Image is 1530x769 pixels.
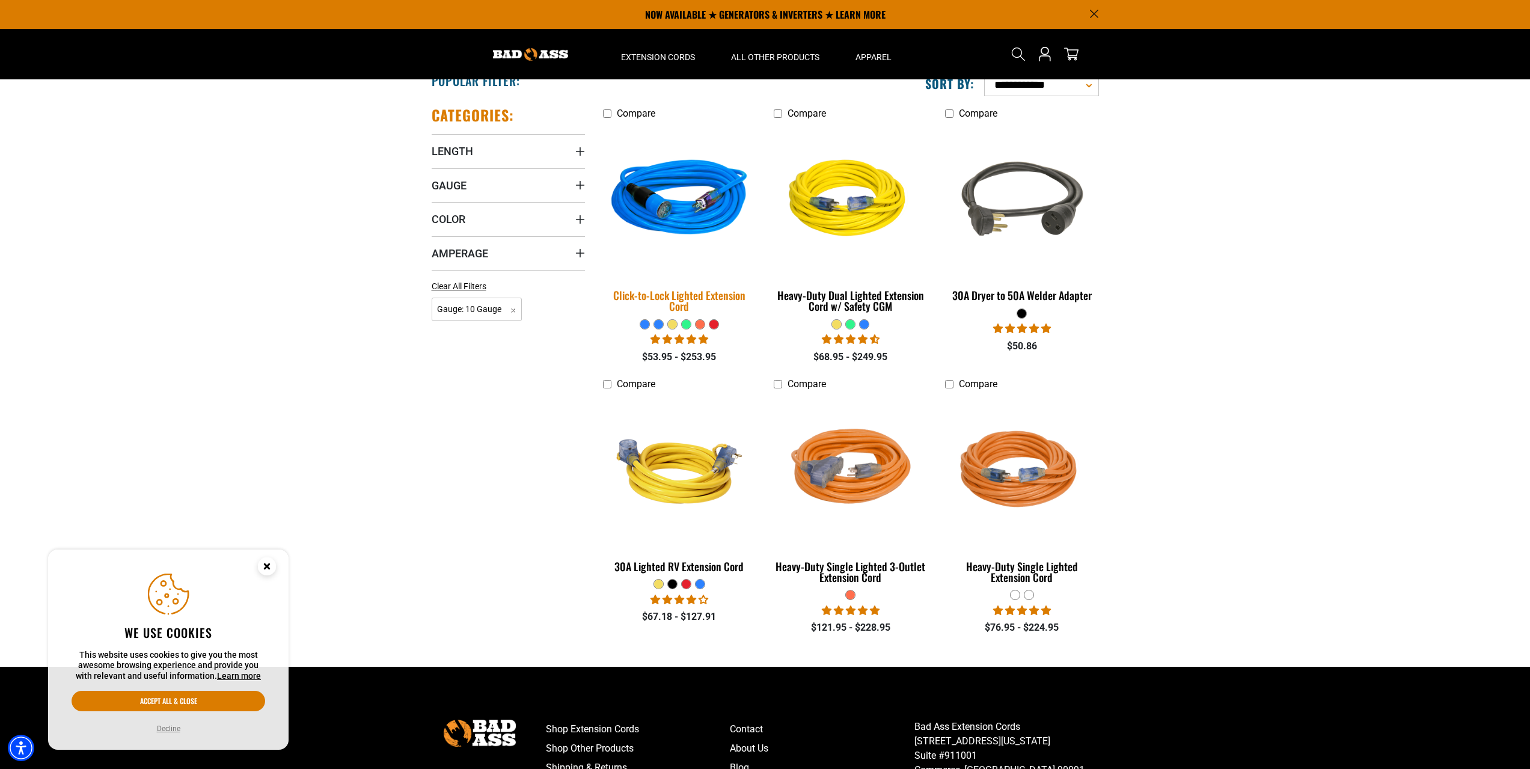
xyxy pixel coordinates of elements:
[788,108,826,119] span: Compare
[925,76,975,91] label: Sort by:
[217,671,261,681] a: This website uses cookies to give you the most awesome browsing experience and provide you with r...
[432,144,473,158] span: Length
[1035,29,1054,79] a: Open this option
[650,334,708,345] span: 4.87 stars
[621,52,695,63] span: Extension Cords
[837,29,910,79] summary: Apparel
[444,720,516,747] img: Bad Ass Extension Cords
[432,134,585,168] summary: Length
[775,131,926,269] img: yellow
[730,739,914,758] a: About Us
[730,720,914,739] a: Contact
[959,108,997,119] span: Compare
[432,106,515,124] h2: Categories:
[432,236,585,270] summary: Amperage
[493,48,568,61] img: Bad Ass Extension Cords
[775,402,926,540] img: orange
[604,402,755,540] img: yellow
[603,350,756,364] div: $53.95 - $253.95
[432,303,522,314] a: Gauge: 10 Gauge
[650,594,708,605] span: 4.11 stars
[774,350,927,364] div: $68.95 - $249.95
[546,720,730,739] a: Shop Extension Cords
[822,334,880,345] span: 4.64 stars
[72,691,265,711] button: Accept all & close
[8,735,34,761] div: Accessibility Menu
[432,280,491,293] a: Clear All Filters
[945,620,1098,635] div: $76.95 - $224.95
[245,550,289,587] button: Close this option
[603,125,756,319] a: blue Click-to-Lock Lighted Extension Cord
[603,610,756,624] div: $67.18 - $127.91
[946,402,1098,540] img: orange
[617,378,655,390] span: Compare
[774,290,927,311] div: Heavy-Duty Dual Lighted Extension Cord w/ Safety CGM
[822,605,880,616] span: 5.00 stars
[432,73,520,88] h2: Popular Filter:
[603,396,756,579] a: yellow 30A Lighted RV Extension Cord
[432,202,585,236] summary: Color
[432,179,467,192] span: Gauge
[432,168,585,202] summary: Gauge
[595,123,763,277] img: blue
[945,290,1098,301] div: 30A Dryer to 50A Welder Adapter
[774,396,927,590] a: orange Heavy-Duty Single Lighted 3-Outlet Extension Cord
[774,125,927,319] a: yellow Heavy-Duty Dual Lighted Extension Cord w/ Safety CGM
[432,281,486,291] span: Clear All Filters
[731,52,819,63] span: All Other Products
[993,605,1051,616] span: 5.00 stars
[774,561,927,583] div: Heavy-Duty Single Lighted 3-Outlet Extension Cord
[72,650,265,682] p: This website uses cookies to give you the most awesome browsing experience and provide you with r...
[617,108,655,119] span: Compare
[48,550,289,750] aside: Cookie Consent
[1009,44,1028,64] summary: Search
[945,561,1098,583] div: Heavy-Duty Single Lighted Extension Cord
[945,125,1098,308] a: black 30A Dryer to 50A Welder Adapter
[72,625,265,640] h2: We use cookies
[855,52,892,63] span: Apparel
[1062,47,1081,61] a: cart
[946,131,1098,269] img: black
[774,620,927,635] div: $121.95 - $228.95
[945,396,1098,590] a: orange Heavy-Duty Single Lighted Extension Cord
[603,561,756,572] div: 30A Lighted RV Extension Cord
[153,723,184,735] button: Decline
[432,212,465,226] span: Color
[713,29,837,79] summary: All Other Products
[432,298,522,321] span: Gauge: 10 Gauge
[945,339,1098,354] div: $50.86
[603,29,713,79] summary: Extension Cords
[432,247,488,260] span: Amperage
[959,378,997,390] span: Compare
[603,290,756,311] div: Click-to-Lock Lighted Extension Cord
[788,378,826,390] span: Compare
[993,323,1051,334] span: 5.00 stars
[546,739,730,758] a: Shop Other Products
